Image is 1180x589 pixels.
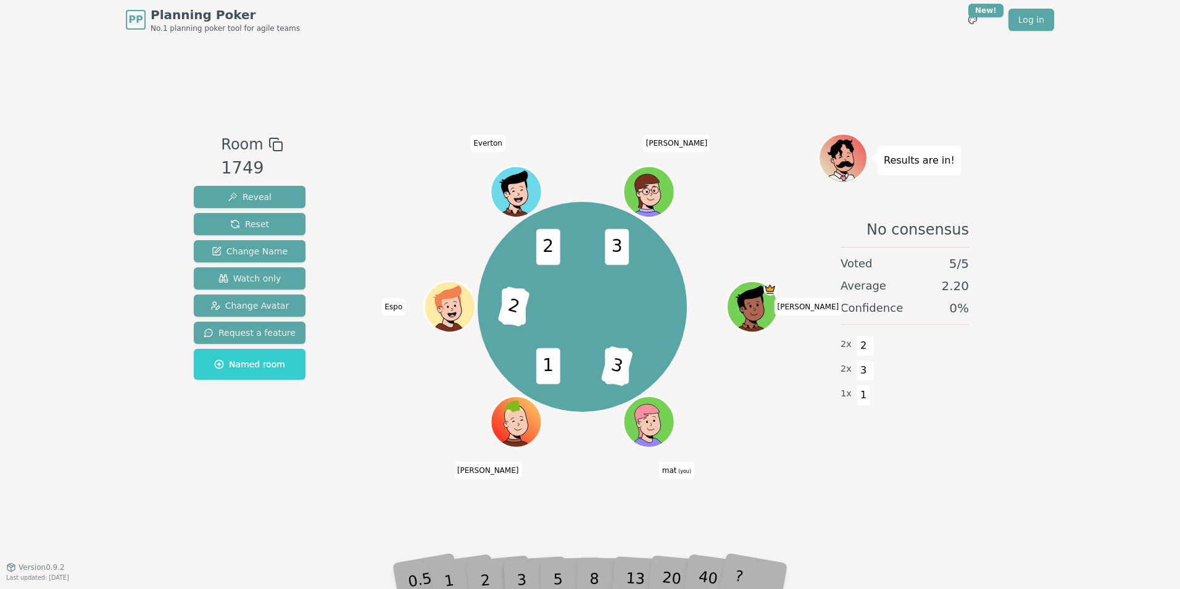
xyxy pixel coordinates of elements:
span: 3 [857,360,871,381]
span: 1 [536,348,560,384]
button: Request a feature [194,322,305,344]
span: Change Avatar [210,299,289,312]
span: Rafael is the host [763,283,776,296]
span: Room [221,133,263,156]
span: PP [128,12,143,27]
div: New! [968,4,1003,17]
span: 1 [857,385,871,406]
div: 1749 [221,156,283,181]
span: 2 x [841,338,852,351]
span: Last updated: [DATE] [6,574,69,581]
span: Reveal [228,191,272,203]
span: Named room [214,358,285,370]
span: Request a feature [204,327,296,339]
span: No consensus [866,220,969,240]
span: 1 x [841,387,852,401]
span: Click to change your name [774,298,842,315]
button: Click to change your avatar [625,398,673,446]
span: 2 [857,335,871,356]
button: Reveal [194,186,305,208]
span: 2 [497,286,530,327]
button: Named room [194,349,305,380]
button: Change Name [194,240,305,262]
span: Voted [841,255,873,272]
span: 3 [600,346,633,386]
span: Version 0.9.2 [19,562,65,572]
span: 2 x [841,362,852,376]
span: Click to change your name [381,298,405,315]
span: Click to change your name [659,462,694,479]
button: Change Avatar [194,294,305,317]
span: No.1 planning poker tool for agile teams [151,23,300,33]
span: 0 % [949,299,969,317]
button: Reset [194,213,305,235]
span: Click to change your name [470,135,505,152]
span: 2.20 [941,277,969,294]
span: Watch only [218,272,281,285]
span: 2 [536,229,560,265]
button: Version0.9.2 [6,562,65,572]
span: (you) [677,469,692,474]
button: New! [962,9,984,31]
a: PPPlanning PokerNo.1 planning poker tool for agile teams [126,6,300,33]
span: 5 / 5 [949,255,969,272]
span: Change Name [212,245,288,257]
span: Average [841,277,886,294]
span: Click to change your name [454,462,522,479]
span: Confidence [841,299,903,317]
span: Click to change your name [643,135,711,152]
a: Log in [1008,9,1054,31]
p: Results are in! [884,152,955,169]
span: 3 [605,229,629,265]
span: Reset [230,218,269,230]
button: Watch only [194,267,305,290]
span: Planning Poker [151,6,300,23]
